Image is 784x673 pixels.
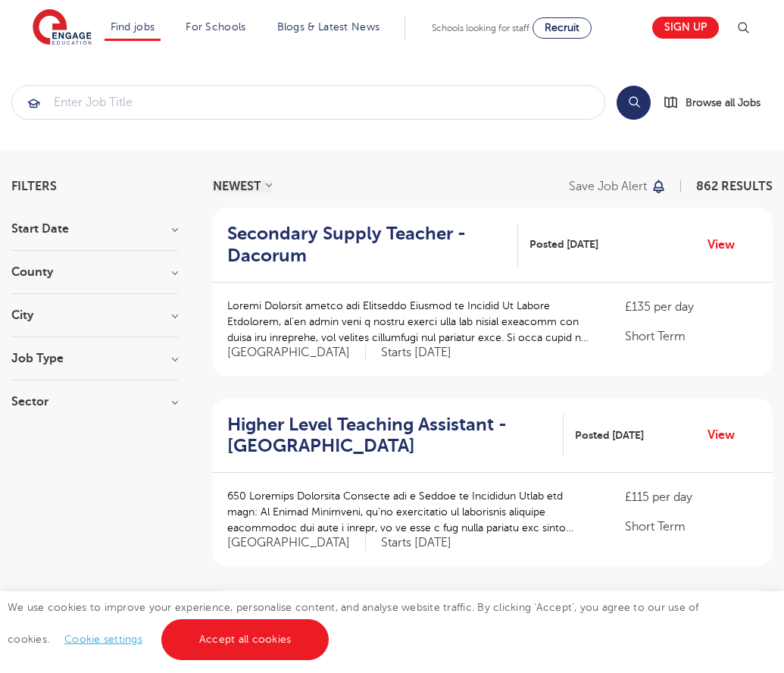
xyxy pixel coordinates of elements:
h2: Secondary Supply Teacher - Dacorum [227,223,506,267]
h3: Start Date [11,223,178,235]
p: Starts [DATE] [381,535,451,551]
a: Sign up [652,17,719,39]
button: Save job alert [569,180,667,193]
span: Posted [DATE] [575,427,644,443]
p: £135 per day [625,298,757,316]
h3: County [11,266,178,278]
p: Short Term [625,327,757,346]
h2: Higher Level Teaching Assistant - [GEOGRAPHIC_DATA] [227,414,551,458]
span: [GEOGRAPHIC_DATA] [227,345,366,361]
a: Browse all Jobs [663,94,773,111]
a: Higher Level Teaching Assistant - [GEOGRAPHIC_DATA] [227,414,564,458]
a: View [707,235,746,255]
input: Submit [12,86,604,119]
p: £115 per day [625,488,757,506]
a: Find jobs [111,21,155,33]
h3: Job Type [11,352,178,365]
a: Cookie settings [64,634,142,645]
a: Secondary Supply Teacher - Dacorum [227,223,518,267]
span: Schools looking for staff [432,23,529,33]
p: Loremi Dolorsit ametco adi Elitseddo Eiusmod te Incidid Ut Labore Etdolorem, al’en admin veni q n... [227,298,595,346]
a: For Schools [186,21,245,33]
p: Starts [DATE] [381,345,451,361]
span: 862 RESULTS [696,180,773,193]
span: Browse all Jobs [686,94,761,111]
span: Posted [DATE] [529,236,598,252]
img: Engage Education [33,9,92,47]
a: Accept all cookies [161,619,330,660]
p: 650 Loremips Dolorsita Consecte adi e Seddoe te Incididun Utlab etd magn: Al Enimad Minimveni, qu... [227,488,595,536]
span: Filters [11,180,57,193]
a: View [707,425,746,445]
p: Save job alert [569,180,647,193]
h3: City [11,309,178,321]
span: [GEOGRAPHIC_DATA] [227,535,366,551]
span: We use cookies to improve your experience, personalise content, and analyse website traffic. By c... [8,602,699,645]
a: Recruit [533,17,592,39]
a: Blogs & Latest News [277,21,380,33]
div: Submit [11,85,605,120]
h3: Sector [11,396,178,408]
p: Short Term [625,518,757,536]
span: Recruit [545,22,579,33]
button: Search [617,86,651,120]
